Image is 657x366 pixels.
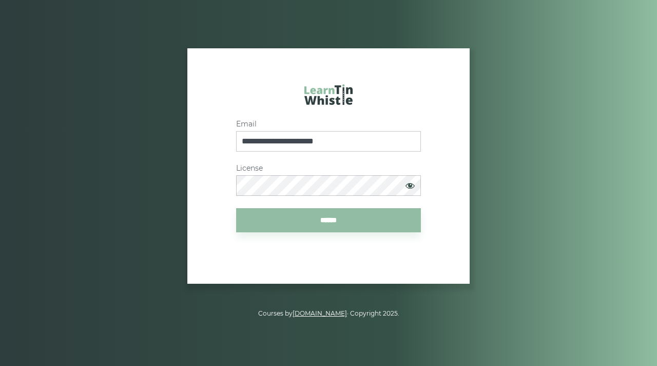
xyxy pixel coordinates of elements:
a: LearnTinWhistle.com [304,84,353,110]
label: License [236,164,421,173]
img: LearnTinWhistle.com [304,84,353,105]
p: Courses by · Copyright 2025. [39,308,618,319]
label: Email [236,120,421,129]
a: [DOMAIN_NAME] [293,309,347,317]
